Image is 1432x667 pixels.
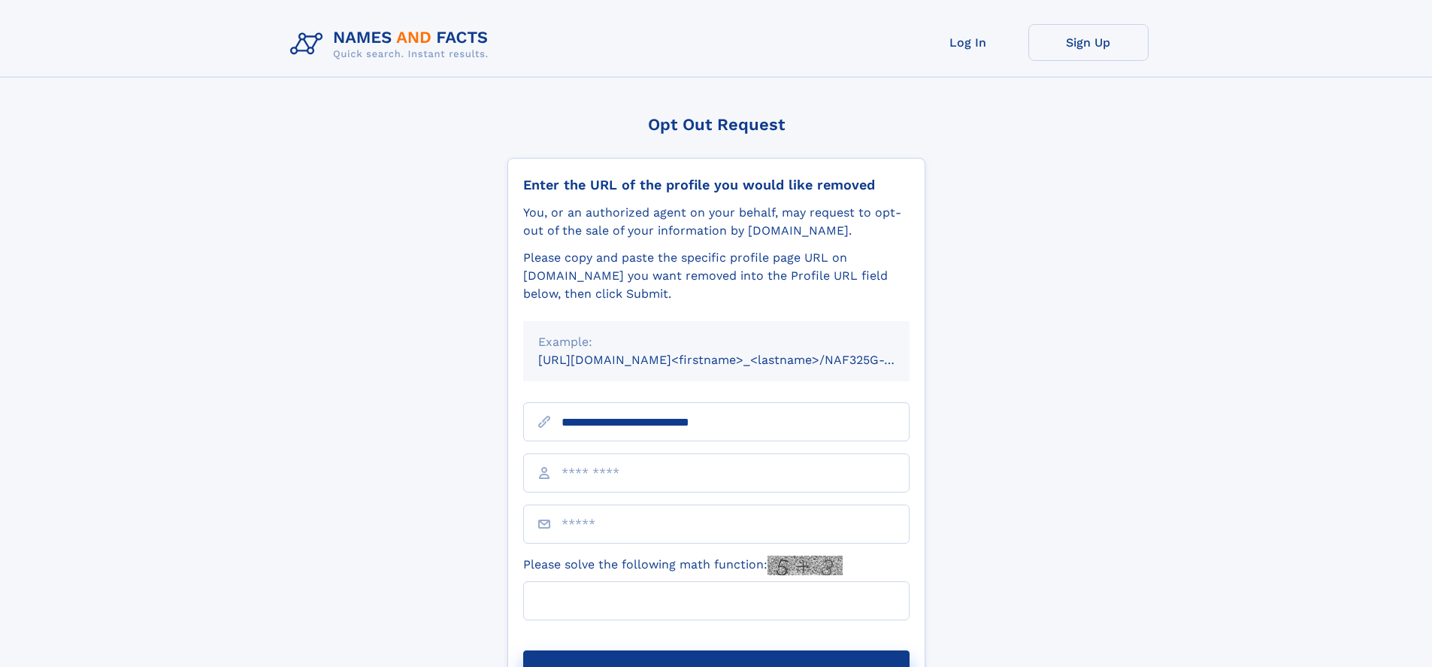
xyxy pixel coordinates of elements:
div: You, or an authorized agent on your behalf, may request to opt-out of the sale of your informatio... [523,204,910,240]
div: Opt Out Request [507,115,925,134]
div: Example: [538,333,895,351]
a: Sign Up [1028,24,1149,61]
div: Enter the URL of the profile you would like removed [523,177,910,193]
img: Logo Names and Facts [284,24,501,65]
a: Log In [908,24,1028,61]
small: [URL][DOMAIN_NAME]<firstname>_<lastname>/NAF325G-xxxxxxxx [538,353,938,367]
label: Please solve the following math function: [523,556,843,575]
div: Please copy and paste the specific profile page URL on [DOMAIN_NAME] you want removed into the Pr... [523,249,910,303]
